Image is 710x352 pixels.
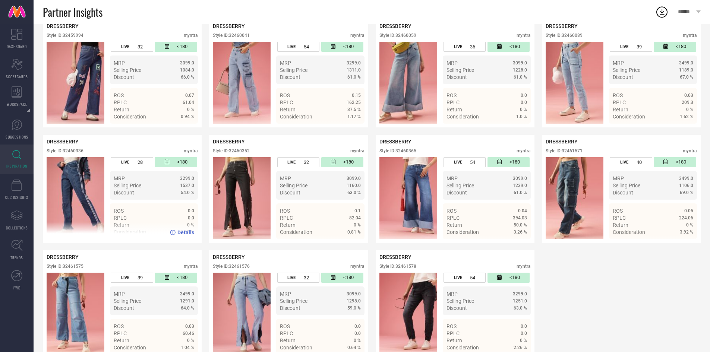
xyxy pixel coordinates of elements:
[121,275,129,280] span: LIVE
[43,4,102,20] span: Partner Insights
[7,101,27,107] span: WORKSPACE
[47,42,104,124] div: Click to view image
[321,42,363,52] div: Number of days since the style was first listed on the platform
[513,67,527,73] span: 1228.0
[181,190,194,195] span: 54.0 %
[114,107,129,112] span: Return
[180,67,194,73] span: 1084.0
[446,190,467,196] span: Discount
[379,254,411,260] span: DRESSBERRY
[213,139,245,145] span: DRESSBERRY
[513,298,527,304] span: 1251.0
[379,148,416,153] div: Style ID: 32460365
[47,157,104,239] div: Click to view image
[613,92,623,98] span: ROS
[354,222,361,228] span: 0 %
[620,160,628,165] span: LIVE
[170,229,194,235] a: Details
[343,159,354,165] span: <180
[517,148,531,153] div: myntra
[487,157,530,167] div: Number of days since the style was first listed on the platform
[114,99,127,105] span: RPLC
[350,33,365,38] div: myntra
[521,331,527,336] span: 0.0
[183,331,194,336] span: 60.46
[47,157,104,239] img: Style preview image
[114,345,146,351] span: Consideration
[121,44,129,49] span: LIVE
[379,33,416,38] div: Style ID: 32460059
[347,190,361,195] span: 63.0 %
[114,208,124,214] span: ROS
[13,285,20,291] span: FWD
[454,275,462,280] span: LIVE
[180,60,194,66] span: 3099.0
[347,345,361,350] span: 0.64 %
[155,157,197,167] div: Number of days since the style was first listed on the platform
[47,254,79,260] span: DRESSBERRY
[610,157,652,167] div: Number of days the style has been live on the platform
[446,208,457,214] span: ROS
[680,229,693,235] span: 3.92 %
[188,215,194,221] span: 0.0
[277,157,319,167] div: Number of days the style has been live on the platform
[47,139,79,145] span: DRESSBERRY
[347,291,361,296] span: 3099.0
[676,242,693,248] span: Details
[446,291,458,297] span: MRP
[213,42,271,124] img: Style preview image
[114,215,127,221] span: RPLC
[347,67,361,73] span: 1311.0
[183,100,194,105] span: 61.04
[679,183,693,188] span: 1106.0
[177,44,187,50] span: <180
[513,183,527,188] span: 1239.0
[280,74,300,80] span: Discount
[676,44,686,50] span: <180
[613,215,626,221] span: RPLC
[321,273,363,283] div: Number of days since the style was first listed on the platform
[304,159,309,165] span: 32
[114,337,129,343] span: Return
[180,291,194,296] span: 3499.0
[454,160,462,165] span: LIVE
[321,157,363,167] div: Number of days since the style was first listed on the platform
[514,190,527,195] span: 61.0 %
[446,337,462,343] span: Return
[354,338,361,343] span: 0 %
[470,159,475,165] span: 54
[181,114,194,119] span: 0.94 %
[6,74,28,79] span: SCORECARDS
[444,157,486,167] div: Number of days the style has been live on the platform
[379,157,437,239] div: Click to view image
[679,60,693,66] span: 3499.0
[514,222,527,228] span: 50.0 %
[680,74,693,80] span: 67.0 %
[213,42,271,124] div: Click to view image
[513,60,527,66] span: 3099.0
[655,5,669,19] div: Open download list
[343,275,354,281] span: <180
[280,114,312,120] span: Consideration
[520,107,527,112] span: 0 %
[613,229,645,235] span: Consideration
[114,190,134,196] span: Discount
[347,298,361,304] span: 1298.0
[180,183,194,188] span: 1537.0
[521,93,527,98] span: 0.0
[546,42,603,124] img: Style preview image
[177,275,187,281] span: <180
[177,127,194,133] span: Details
[280,92,290,98] span: ROS
[188,208,194,213] span: 0.0
[669,127,693,133] a: Details
[114,60,125,66] span: MRP
[446,99,460,105] span: RPLC
[446,345,479,351] span: Consideration
[613,99,626,105] span: RPLC
[379,264,416,269] div: Style ID: 32461578
[517,264,531,269] div: myntra
[213,157,271,239] img: Style preview image
[446,330,460,336] span: RPLC
[613,208,623,214] span: ROS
